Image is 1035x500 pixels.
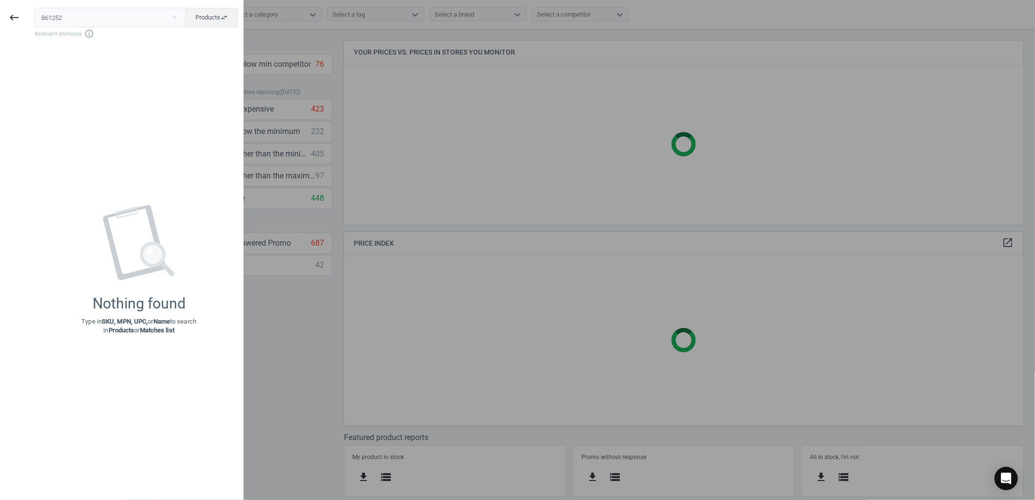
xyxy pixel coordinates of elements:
[140,327,174,334] strong: Matches list
[153,318,170,325] strong: Name
[35,29,238,38] span: Keyboard shortcuts
[8,12,20,23] i: keyboard_backspace
[81,317,196,335] p: Type in or to search in or
[995,467,1018,490] div: Open Intercom Messenger
[84,29,94,38] i: info_outline
[109,327,134,334] strong: Products
[185,8,238,27] button: Productsswap_horiz
[167,13,182,22] button: Close
[195,13,228,22] span: Products
[3,6,25,29] button: keyboard_backspace
[93,295,186,312] div: Nothing found
[102,318,148,325] strong: SKU, MPN, UPC,
[35,8,186,27] input: Enter the SKU or product name
[220,14,228,21] i: swap_horiz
